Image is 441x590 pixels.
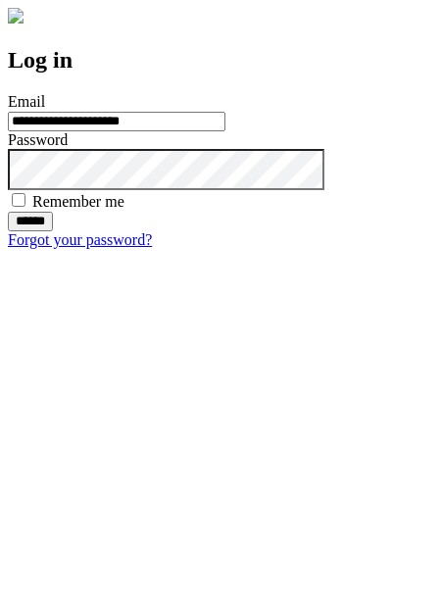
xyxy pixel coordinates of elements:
[8,8,24,24] img: logo-4e3dc11c47720685a147b03b5a06dd966a58ff35d612b21f08c02c0306f2b779.png
[8,131,68,148] label: Password
[8,93,45,110] label: Email
[8,47,433,74] h2: Log in
[8,231,152,248] a: Forgot your password?
[32,193,124,210] label: Remember me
